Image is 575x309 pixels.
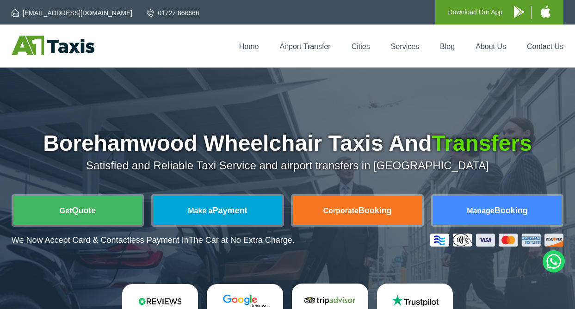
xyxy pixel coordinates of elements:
[279,43,330,50] a: Airport Transfer
[12,8,132,18] a: [EMAIL_ADDRESS][DOMAIN_NAME]
[12,36,94,55] img: A1 Taxis St Albans LTD
[430,234,563,247] img: Credit And Debit Cards
[433,196,562,225] a: ManageBooking
[217,294,273,308] img: Google
[188,207,212,215] span: Make a
[352,43,370,50] a: Cities
[12,132,563,154] h1: Borehamwood Wheelchair Taxis And
[13,196,142,225] a: GetQuote
[153,196,282,225] a: Make aPayment
[514,6,524,18] img: A1 Taxis Android App
[391,43,419,50] a: Services
[541,6,550,18] img: A1 Taxis iPhone App
[60,207,72,215] span: Get
[189,235,295,245] span: The Car at No Extra Charge.
[432,131,532,155] span: Transfers
[239,43,259,50] a: Home
[448,6,503,18] p: Download Our App
[440,43,455,50] a: Blog
[293,196,421,225] a: CorporateBooking
[527,43,563,50] a: Contact Us
[147,8,199,18] a: 01727 866666
[323,207,358,215] span: Corporate
[132,294,188,308] img: Reviews.io
[387,294,443,308] img: Trustpilot
[12,235,295,245] p: We Now Accept Card & Contactless Payment In
[476,43,506,50] a: About Us
[12,159,563,172] p: Satisfied and Reliable Taxi Service and airport transfers in [GEOGRAPHIC_DATA]
[302,294,358,308] img: Tripadvisor
[467,207,495,215] span: Manage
